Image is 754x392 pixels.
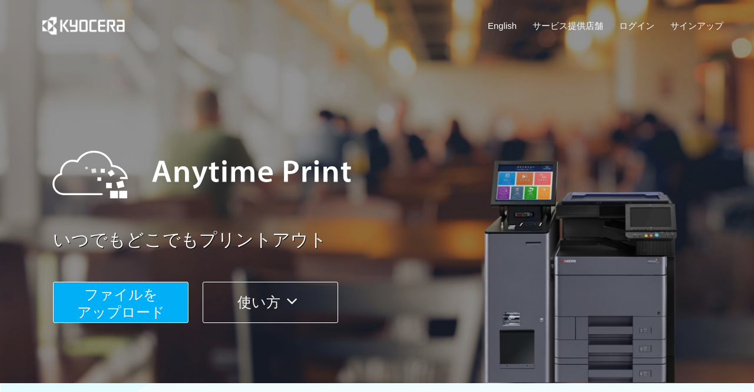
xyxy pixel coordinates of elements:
a: サービス提供店舗 [533,19,603,32]
a: ログイン [619,19,654,32]
a: サインアップ [670,19,723,32]
span: ファイルを ​​アップロード [77,286,165,320]
button: 使い方 [203,282,338,323]
button: ファイルを​​アップロード [53,282,188,323]
a: English [488,19,517,32]
a: いつでもどこでもプリントアウト [53,228,730,253]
